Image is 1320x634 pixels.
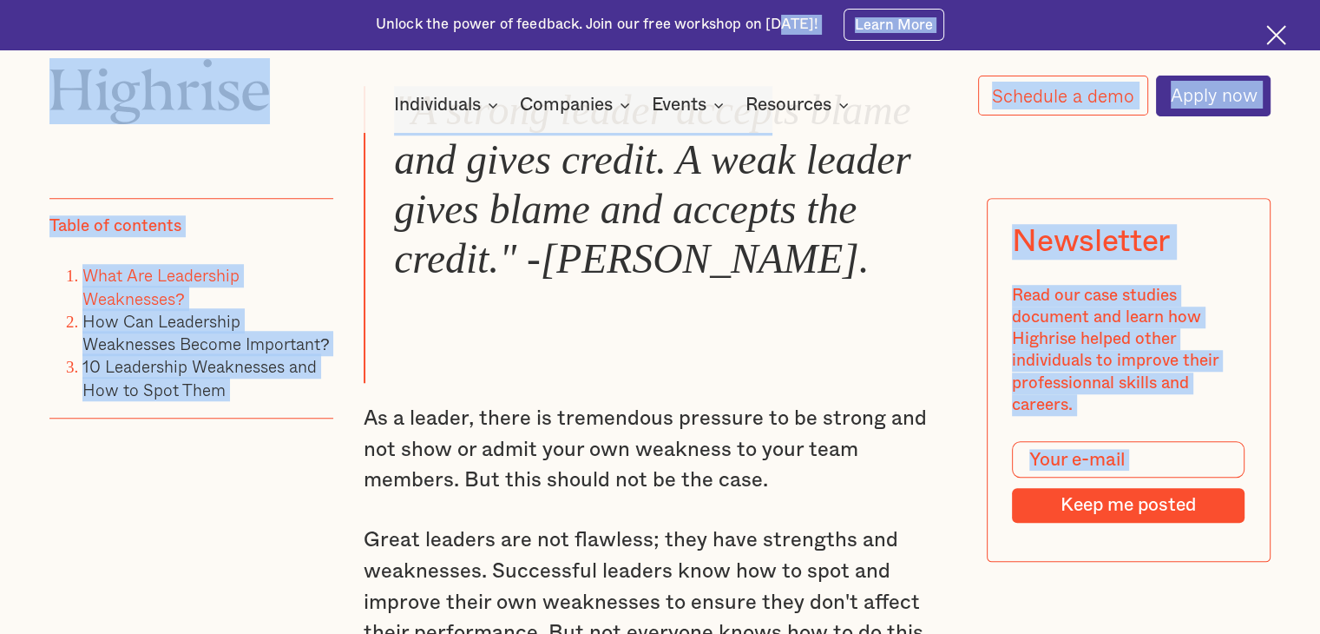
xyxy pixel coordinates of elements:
[652,95,729,116] div: Events
[520,95,613,116] div: Companies
[652,95,706,116] div: Events
[1013,488,1245,523] input: Keep me posted
[745,95,854,116] div: Resources
[745,95,831,116] div: Resources
[1013,285,1245,417] div: Read our case studies document and learn how Highrise helped other individuals to improve their p...
[1013,224,1170,260] div: Newsletter
[82,308,330,356] a: How Can Leadership Weaknesses Become Important?
[394,95,503,116] div: Individuals
[394,95,481,116] div: Individuals
[844,9,945,40] a: Learn More
[49,58,270,125] img: Highrise logo
[1013,441,1245,524] form: Modal Form
[1266,25,1286,45] img: Cross icon
[1013,441,1245,479] input: Your e-mail
[82,262,240,310] a: What Are Leadership Weaknesses?
[364,404,956,497] p: As a leader, there is tremendous pressure to be strong and not show or admit your own weakness to...
[376,15,818,35] div: Unlock the power of feedback. Join our free workshop on [DATE]!
[520,95,635,116] div: Companies
[49,215,181,237] div: Table of contents
[1156,76,1271,116] a: Apply now
[82,353,317,401] a: 10 Leadership Weaknesses and How to Spot Them
[978,76,1148,116] a: Schedule a demo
